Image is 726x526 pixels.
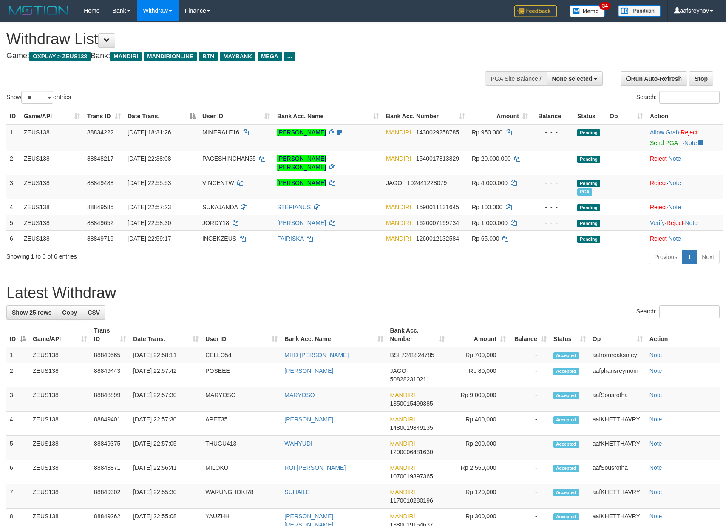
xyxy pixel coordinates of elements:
span: INCEKZEUS [202,235,236,242]
span: Rp 100.000 [472,204,502,210]
th: ID: activate to sort column descending [6,323,29,347]
span: BSI [390,352,400,358]
th: Game/API: activate to sort column ascending [20,108,84,124]
a: Run Auto-Refresh [621,71,687,86]
label: Show entries [6,91,71,104]
a: Note [649,367,662,374]
td: aafphansreymom [589,363,646,387]
label: Search: [636,91,720,104]
th: Status [574,108,606,124]
a: 1 [682,250,697,264]
td: · [647,151,723,175]
span: Copy 1350015499385 to clipboard [390,400,433,407]
th: Op: activate to sort column ascending [606,108,647,124]
a: [PERSON_NAME] [277,219,326,226]
span: Copy 102441228079 to clipboard [407,179,447,186]
td: 88849302 [91,484,130,509]
a: [PERSON_NAME] [284,367,333,374]
span: MANDIRI [386,219,411,226]
span: Copy [62,309,77,316]
a: Note [669,179,681,186]
span: Rp 20.000.000 [472,155,511,162]
span: MANDIRI [390,464,415,471]
td: - [509,484,550,509]
td: POSEEE [202,363,281,387]
td: 3 [6,175,20,199]
span: Rp 4.000.000 [472,179,508,186]
span: SUKAJANDA [202,204,238,210]
div: - - - [535,219,570,227]
td: Rp 400,000 [448,412,509,436]
a: MHD [PERSON_NAME] [284,352,349,358]
td: - [509,363,550,387]
th: Action [646,323,720,347]
th: Bank Acc. Name: activate to sort column ascending [281,323,386,347]
a: [PERSON_NAME] [PERSON_NAME] [277,155,326,171]
a: WAHYUDI [284,440,312,447]
td: [DATE] 22:57:30 [130,412,202,436]
span: 88849488 [87,179,113,186]
span: Show 25 rows [12,309,51,316]
div: - - - [535,203,570,211]
td: - [509,412,550,436]
span: Accepted [553,392,579,399]
td: THUGU413 [202,436,281,460]
td: MILOKU [202,460,281,484]
a: [PERSON_NAME] [277,179,326,186]
td: MARYOSO [202,387,281,412]
span: Rp 65.000 [472,235,499,242]
a: Allow Grab [650,129,679,136]
td: - [509,460,550,484]
td: 6 [6,460,29,484]
td: ZEUS138 [20,175,84,199]
span: Rp 950.000 [472,129,502,136]
a: Note [669,155,681,162]
span: MANDIRI [110,52,142,61]
span: 88849719 [87,235,113,242]
td: 4 [6,412,29,436]
span: JORDY18 [202,219,229,226]
span: PACESHINCHAN55 [202,155,256,162]
button: None selected [547,71,603,86]
a: Reject [681,129,698,136]
span: Accepted [553,352,579,359]
th: Bank Acc. Number: activate to sort column ascending [383,108,468,124]
span: MANDIRI [386,204,411,210]
td: ZEUS138 [29,484,91,509]
span: MANDIRI [386,235,411,242]
td: WARUNGHOKI78 [202,484,281,509]
td: CELLO54 [202,347,281,363]
td: APET35 [202,412,281,436]
span: Copy 1430029258785 to clipboard [416,129,459,136]
span: Copy 1620007199734 to clipboard [416,219,459,226]
a: ROI [PERSON_NAME] [284,464,346,471]
a: Note [649,464,662,471]
a: Previous [649,250,683,264]
div: PGA Site Balance / [485,71,546,86]
select: Showentries [21,91,53,104]
span: · [650,129,681,136]
td: 4 [6,199,20,215]
th: Amount: activate to sort column ascending [448,323,509,347]
td: ZEUS138 [20,199,84,215]
td: aafSousrotha [589,387,646,412]
span: MEGA [258,52,282,61]
td: 2 [6,151,20,175]
img: MOTION_logo.png [6,4,71,17]
td: - [509,436,550,460]
td: aafKHETTHAVRY [589,436,646,460]
td: ZEUS138 [29,412,91,436]
td: [DATE] 22:56:41 [130,460,202,484]
h4: Game: Bank: [6,52,476,60]
span: Copy 1170010280196 to clipboard [390,497,433,504]
span: Marked by aaftanly [577,188,592,196]
td: ZEUS138 [29,460,91,484]
span: Accepted [553,513,579,520]
span: 88849585 [87,204,113,210]
td: - [509,347,550,363]
a: CSV [82,305,105,320]
a: Note [669,235,681,242]
th: Game/API: activate to sort column ascending [29,323,91,347]
td: [DATE] 22:58:11 [130,347,202,363]
td: - [509,387,550,412]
